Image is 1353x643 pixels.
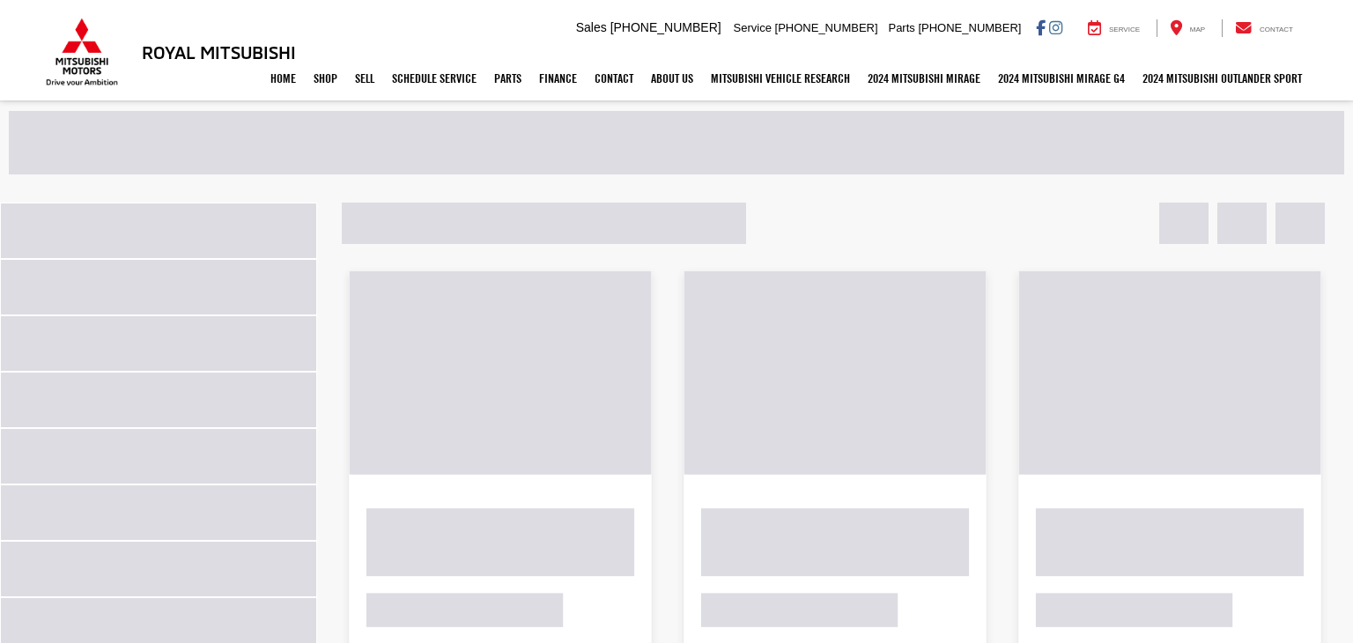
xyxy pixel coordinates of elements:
[734,21,772,34] span: Service
[262,56,305,100] a: Home
[642,56,702,100] a: About Us
[142,42,296,62] h3: Royal Mitsubishi
[576,20,607,34] span: Sales
[346,56,383,100] a: Sell
[989,56,1134,100] a: 2024 Mitsubishi Mirage G4
[859,56,989,100] a: 2024 Mitsubishi Mirage
[888,21,914,34] span: Parts
[42,18,122,86] img: Mitsubishi
[485,56,530,100] a: Parts: Opens in a new tab
[1036,20,1046,34] a: Facebook: Click to visit our Facebook page
[610,20,721,34] span: [PHONE_NUMBER]
[1075,19,1153,37] a: Service
[1190,26,1205,33] span: Map
[1157,19,1218,37] a: Map
[1134,56,1311,100] a: 2024 Mitsubishi Outlander SPORT
[1109,26,1140,33] span: Service
[1222,19,1306,37] a: Contact
[305,56,346,100] a: Shop
[383,56,485,100] a: Schedule Service: Opens in a new tab
[1260,26,1293,33] span: Contact
[586,56,642,100] a: Contact
[775,21,878,34] span: [PHONE_NUMBER]
[702,56,859,100] a: Mitsubishi Vehicle Research
[918,21,1021,34] span: [PHONE_NUMBER]
[1049,20,1062,34] a: Instagram: Click to visit our Instagram page
[530,56,586,100] a: Finance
